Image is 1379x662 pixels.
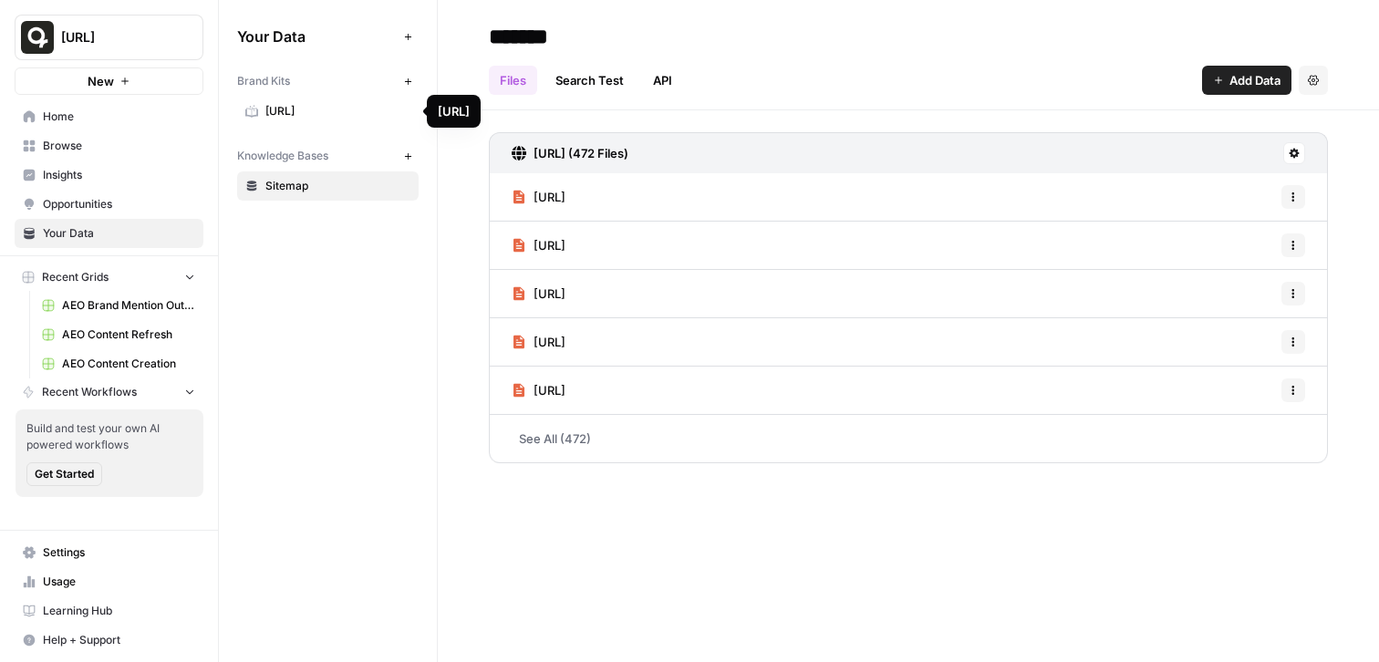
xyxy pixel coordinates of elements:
span: Add Data [1229,71,1280,89]
a: [URL] [237,97,419,126]
a: AEO Brand Mention Outreach [34,291,203,320]
span: AEO Content Creation [62,356,195,372]
span: Your Data [237,26,397,47]
span: Recent Workflows [42,384,137,400]
a: [URL] [512,270,565,317]
button: Recent Grids [15,264,203,291]
span: Knowledge Bases [237,148,328,164]
span: [URL] [534,333,565,351]
button: New [15,67,203,95]
a: [URL] [512,318,565,366]
span: Sitemap [265,178,410,194]
span: Help + Support [43,632,195,648]
a: Sitemap [237,171,419,201]
span: AEO Brand Mention Outreach [62,297,195,314]
a: Home [15,102,203,131]
span: Brand Kits [237,73,290,89]
button: Workspace: Quso.ai [15,15,203,60]
span: [URL] [534,284,565,303]
img: Quso.ai Logo [21,21,54,54]
span: Your Data [43,225,195,242]
span: Opportunities [43,196,195,212]
a: Browse [15,131,203,160]
div: [URL] [438,102,470,120]
span: [URL] [534,188,565,206]
span: Get Started [35,466,94,482]
a: Learning Hub [15,596,203,626]
button: Get Started [26,462,102,486]
button: Recent Workflows [15,378,203,406]
a: Search Test [544,66,635,95]
span: Build and test your own AI powered workflows [26,420,192,453]
a: [URL] [512,367,565,414]
span: Learning Hub [43,603,195,619]
span: Home [43,109,195,125]
h3: [URL] (472 Files) [534,144,628,162]
span: New [88,72,114,90]
button: Add Data [1202,66,1291,95]
a: Your Data [15,219,203,248]
a: Opportunities [15,190,203,219]
span: Browse [43,138,195,154]
span: Insights [43,167,195,183]
span: [URL] [61,28,171,47]
span: AEO Content Refresh [62,326,195,343]
span: Usage [43,574,195,590]
a: See All (472) [489,415,1328,462]
a: Usage [15,567,203,596]
span: Settings [43,544,195,561]
span: [URL] [534,236,565,254]
a: Settings [15,538,203,567]
button: Help + Support [15,626,203,655]
a: [URL] [512,173,565,221]
a: AEO Content Refresh [34,320,203,349]
span: Recent Grids [42,269,109,285]
span: [URL] [265,103,410,119]
a: Files [489,66,537,95]
span: [URL] [534,381,565,399]
a: Insights [15,160,203,190]
a: [URL] [512,222,565,269]
a: AEO Content Creation [34,349,203,378]
a: [URL] (472 Files) [512,133,628,173]
a: API [642,66,683,95]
